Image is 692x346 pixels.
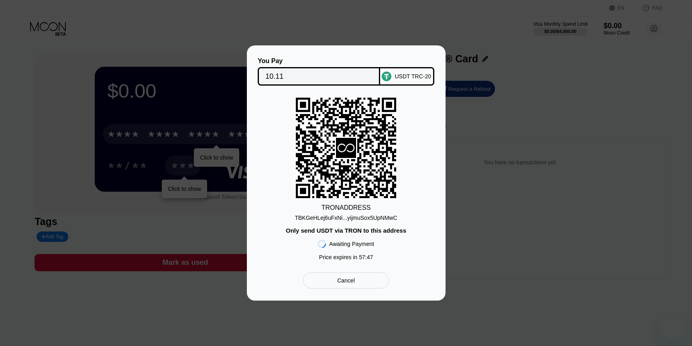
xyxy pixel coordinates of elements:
span: 57 : 47 [359,254,373,260]
div: TBKGeHLej6uFxNi...yijmuSox5UpNMwC [295,215,397,221]
div: TRON ADDRESS [322,204,371,211]
div: You PayUSDT TRC-20 [259,57,434,86]
div: Price expires in [319,254,373,260]
div: Awaiting Payment [329,241,374,247]
div: Only send USDT via TRON to this address [286,227,406,234]
div: Cancel [303,272,389,289]
div: USDT TRC-20 [395,73,431,80]
div: Cancel [337,277,355,284]
div: You Pay [258,57,380,65]
iframe: Button to launch messaging window [660,314,686,340]
div: TBKGeHLej6uFxNi...yijmuSox5UpNMwC [295,211,397,221]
